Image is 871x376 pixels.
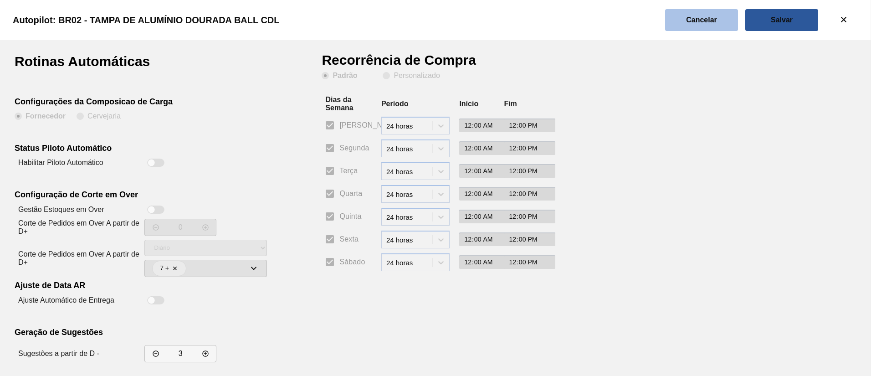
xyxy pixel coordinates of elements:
[325,96,353,112] label: Dias da Semana
[18,296,114,304] label: Ajuste Automático de Entrega
[339,257,365,268] span: Sábado
[15,113,66,122] clb-radio-button: Fornecedor
[15,190,267,202] div: Configuração de Corte em Over
[15,97,267,109] div: Configurações da Composicao de Carga
[322,72,372,81] clb-radio-button: Padrão
[504,100,517,108] label: Fim
[339,211,361,222] span: Quinta
[15,144,267,155] div: Status Piloto Automático
[18,206,104,213] label: Gestão Estoques em Over
[322,55,483,72] h1: Recorrência de Compra
[18,250,139,266] label: Corte de Pedidos em Over A partir de D+
[15,55,176,75] h1: Rotinas Automáticas
[15,328,267,340] div: Geração de Sugestões
[381,100,409,108] label: Período
[18,219,139,235] label: Corte de Pedidos em Over A partir de D+
[18,159,103,166] label: Habilitar Piloto Automático
[339,165,358,176] span: Terça
[77,113,121,122] clb-radio-button: Cervejaria
[383,72,440,81] clb-radio-button: Personalizado
[339,188,362,199] span: Quarta
[339,120,400,131] span: [PERSON_NAME]
[339,143,369,154] span: Segunda
[459,100,478,108] label: Início
[339,234,359,245] span: Sexta
[15,281,267,293] div: Ajuste de Data AR
[18,350,99,357] label: Sugestões a partir de D -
